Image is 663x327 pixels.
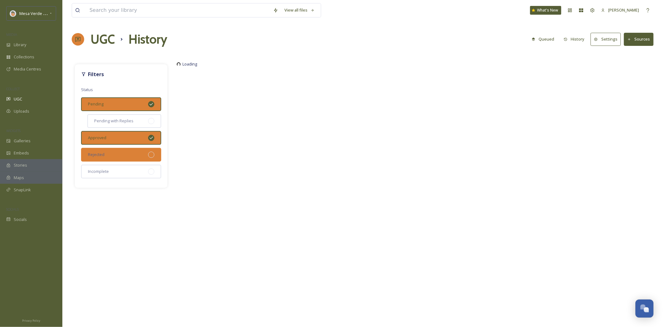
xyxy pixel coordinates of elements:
a: What's New [530,6,561,15]
span: UGC [14,96,22,102]
button: Queued [529,33,558,45]
button: Sources [624,33,654,46]
h1: History [128,30,167,49]
button: Settings [591,33,621,46]
span: SOCIALS [6,207,19,212]
span: COLLECT [6,86,20,91]
span: Stories [14,162,27,168]
a: View all files [281,4,318,16]
span: Incomplete [88,168,109,174]
span: Approved [88,135,106,141]
button: Open Chat [636,300,654,318]
span: Maps [14,175,24,181]
a: Settings [591,33,624,46]
span: SnapLink [14,187,31,193]
span: Galleries [14,138,31,144]
strong: Filters [88,71,104,78]
span: Pending [88,101,104,107]
a: Queued [529,33,561,45]
span: Loading [182,61,197,67]
span: [PERSON_NAME] [608,7,639,13]
span: Socials [14,217,27,222]
input: Search your library [86,3,270,17]
span: Rejected [88,152,104,158]
span: Pending with Replies [94,118,133,124]
span: Mesa Verde Country [19,10,58,16]
span: Embeds [14,150,29,156]
img: MVC%20SnapSea%20logo%20%281%29.png [10,10,16,17]
span: Uploads [14,108,29,114]
a: UGC [90,30,115,49]
button: History [561,33,588,45]
span: Collections [14,54,34,60]
span: Status [81,87,93,92]
span: Media Centres [14,66,41,72]
a: History [561,33,591,45]
span: MEDIA [6,32,17,37]
a: [PERSON_NAME] [598,4,642,16]
a: Privacy Policy [22,316,40,324]
span: Library [14,42,26,48]
span: Privacy Policy [22,319,40,323]
span: WIDGETS [6,128,21,133]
